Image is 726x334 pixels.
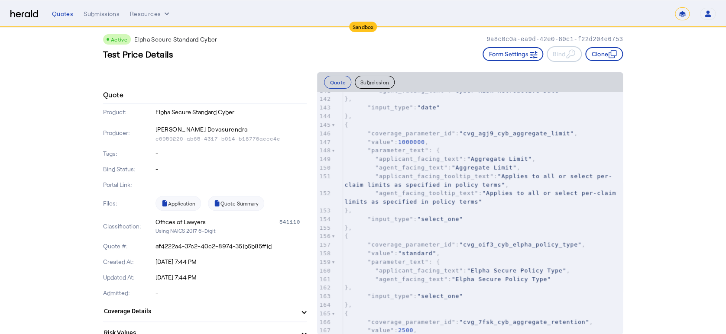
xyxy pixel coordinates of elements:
span: "parameter_text" [367,147,428,154]
button: Quote [324,76,351,89]
p: Tags: [103,149,154,158]
span: "Applies to all or select per-claim limits as specified in policy terms" [344,190,620,205]
p: af4222a4-37c2-40c2-8974-351b5b85ff1d [156,242,307,250]
span: "coverage_parameter_id" [367,241,455,248]
div: 164 [317,301,331,309]
a: Application [156,196,201,211]
span: "input_type" [367,216,413,222]
button: Form Settings [483,47,543,61]
p: Elpha Secure Standard Cyber [156,108,307,116]
span: { [344,233,348,239]
span: }, [344,96,352,102]
span: : , [344,327,417,334]
span: }, [344,302,352,308]
div: 142 [317,95,331,103]
div: 159 [317,258,331,267]
span: : { [344,259,440,265]
div: 161 [317,275,331,284]
p: Updated At: [103,273,154,282]
h4: Quote [103,90,123,100]
span: }, [344,225,352,231]
p: [DATE] 7:44 PM [156,257,307,266]
div: 148 [317,146,331,155]
p: Bind Status: [103,165,154,173]
div: 162 [317,283,331,292]
span: "cvg_agj9_cyb_aggregate_limit" [459,130,574,137]
div: 153 [317,206,331,215]
span: "Applies to all or select per-claim limits as specified in policy terms" [344,173,612,188]
div: 158 [317,249,331,258]
p: Elpha Secure Standard Cyber [134,35,217,44]
p: - [156,149,307,158]
span: : , [344,173,612,188]
span: "agent_facing_text" [375,87,448,94]
h3: Test Price Details [103,48,173,60]
span: : , [344,241,585,248]
div: 163 [317,292,331,301]
span: "value" [367,139,394,145]
span: { [344,122,348,128]
span: : [344,104,440,111]
span: "Aggregate Limit" [452,164,517,171]
div: 149 [317,155,331,164]
span: : [344,87,562,94]
span: { [344,310,348,317]
mat-expansion-panel-header: Coverage Details [103,301,307,321]
p: Producer: [103,128,154,137]
div: 155 [317,224,331,232]
span: "select_one" [417,216,463,222]
span: "Elpha Secure Policy Type" [467,267,567,274]
span: }, [344,113,352,119]
div: 165 [317,309,331,318]
div: 154 [317,215,331,224]
p: [PERSON_NAME] Devasurendra [156,123,307,135]
p: [DATE] 7:44 PM [156,273,307,282]
button: Clone [585,47,623,61]
span: "standard" [398,250,436,257]
span: : , [344,139,428,145]
span: "coverage_parameter_id" [367,130,455,137]
p: Using NAICS 2017 6-Digit [156,226,307,235]
div: 541110 [279,218,307,226]
p: Product: [103,108,154,116]
img: Herald Logo [10,10,38,18]
p: Classification: [103,222,154,231]
span: }, [344,284,352,291]
div: 156 [317,232,331,241]
div: 144 [317,112,331,121]
span: "applicant_facing_tooltip_text" [375,173,494,180]
p: Quote #: [103,242,154,250]
span: : , [344,156,535,162]
span: "Cyber Risk Retroactive Date" [452,87,563,94]
span: "applicant_facing_text" [375,267,463,274]
span: : [344,293,463,299]
p: - [156,180,307,189]
span: "agent_facing_tooltip_text" [375,190,478,196]
span: : , [344,130,578,137]
span: : , [344,250,440,257]
span: 2500 [398,327,413,334]
span: "value" [367,327,394,334]
span: "select_one" [417,293,463,299]
span: : [344,276,551,283]
div: 147 [317,138,331,147]
div: 160 [317,267,331,275]
p: - [156,165,307,173]
span: : , [344,267,570,274]
div: 150 [317,164,331,172]
div: Offices of Lawyers [156,218,206,226]
div: 152 [317,189,331,198]
span: 1000000 [398,139,425,145]
div: 166 [317,318,331,327]
p: Admitted: [103,289,154,297]
span: "Elpha Secure Policy Type" [452,276,551,283]
div: 143 [317,103,331,112]
p: Files: [103,199,154,208]
div: 157 [317,241,331,249]
span: "input_type" [367,293,413,299]
span: : [344,190,620,205]
p: - [156,289,307,297]
span: "agent_facing_text" [375,164,448,171]
p: c6959229-ab65-4317-b914-b18770aecc4e [156,135,307,142]
span: : [344,216,463,222]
